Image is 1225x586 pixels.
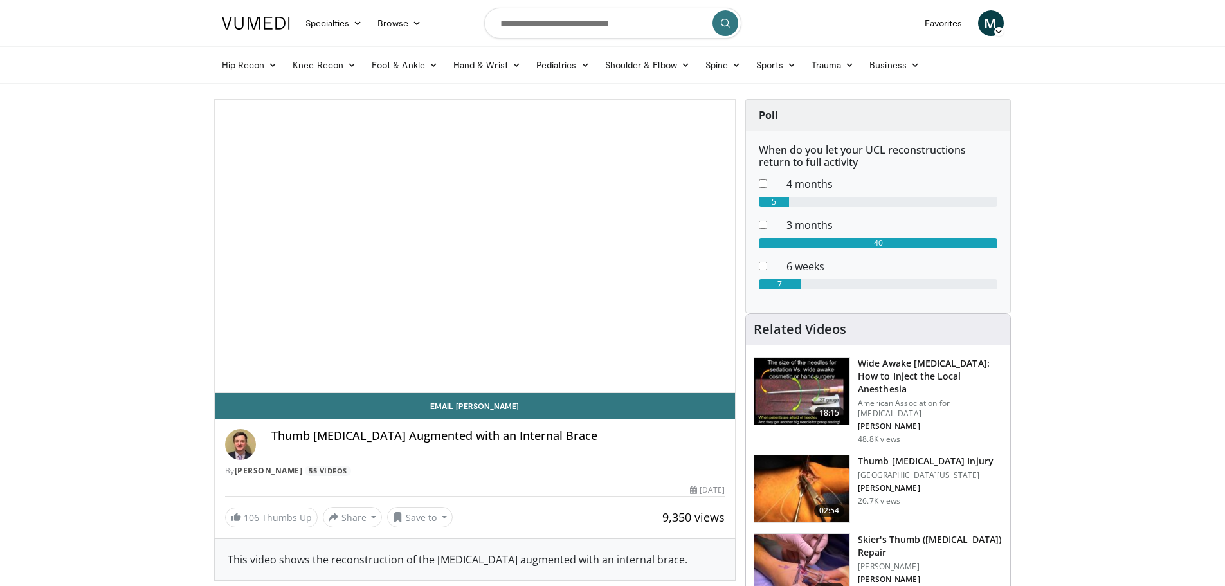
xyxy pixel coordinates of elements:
a: Browse [370,10,429,36]
a: Email [PERSON_NAME] [215,393,736,419]
img: VuMedi Logo [222,17,290,30]
strong: Poll [759,108,778,122]
a: 55 Videos [305,466,352,477]
h3: Thumb [MEDICAL_DATA] Injury [858,455,994,468]
div: [DATE] [690,484,725,496]
button: Save to [387,507,453,527]
a: Shoulder & Elbow [597,52,698,78]
dd: 6 weeks [777,259,1007,274]
a: Trauma [804,52,862,78]
a: M [978,10,1004,36]
p: [GEOGRAPHIC_DATA][US_STATE] [858,470,994,481]
dd: 3 months [777,217,1007,233]
div: This video shows the reconstruction of the [MEDICAL_DATA] augmented with an internal brace. [228,552,723,567]
input: Search topics, interventions [484,8,741,39]
span: 02:54 [814,504,845,517]
img: Trumble_-_thumb_ucl_3.png.150x105_q85_crop-smart_upscale.jpg [754,455,849,522]
p: [PERSON_NAME] [858,562,1003,572]
dd: 4 months [777,176,1007,192]
a: Specialties [298,10,370,36]
a: Knee Recon [285,52,364,78]
h3: Wide Awake [MEDICAL_DATA]: How to Inject the Local Anesthesia [858,357,1003,396]
img: Q2xRg7exoPLTwO8X4xMDoxOjBrO-I4W8_1.150x105_q85_crop-smart_upscale.jpg [754,358,849,425]
div: 7 [759,279,801,289]
a: 106 Thumbs Up [225,508,318,527]
span: 18:15 [814,407,845,419]
a: 02:54 Thumb [MEDICAL_DATA] Injury [GEOGRAPHIC_DATA][US_STATE] [PERSON_NAME] 26.7K views [754,455,1003,523]
div: By [225,465,725,477]
p: 26.7K views [858,496,900,506]
a: [PERSON_NAME] [235,465,303,476]
a: Hand & Wrist [446,52,529,78]
p: [PERSON_NAME] [858,483,994,493]
p: 48.8K views [858,434,900,444]
h4: Thumb [MEDICAL_DATA] Augmented with an Internal Brace [271,429,725,443]
p: [PERSON_NAME] [858,421,1003,432]
a: Sports [749,52,804,78]
p: American Association for [MEDICAL_DATA] [858,398,1003,419]
a: Favorites [917,10,970,36]
button: Share [323,507,383,527]
a: Business [862,52,927,78]
div: 5 [759,197,788,207]
video-js: Video Player [215,100,736,393]
h6: When do you let your UCL reconstructions return to full activity [759,144,997,169]
a: Foot & Ankle [364,52,446,78]
a: Spine [698,52,749,78]
a: Hip Recon [214,52,286,78]
span: 9,350 views [662,509,725,525]
h4: Related Videos [754,322,846,337]
a: Pediatrics [529,52,597,78]
img: Avatar [225,429,256,460]
h3: Skier's Thumb ([MEDICAL_DATA]) Repair [858,533,1003,559]
a: 18:15 Wide Awake [MEDICAL_DATA]: How to Inject the Local Anesthesia American Association for [MED... [754,357,1003,444]
p: [PERSON_NAME] [858,574,1003,585]
div: 40 [759,238,997,248]
span: 106 [244,511,259,524]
